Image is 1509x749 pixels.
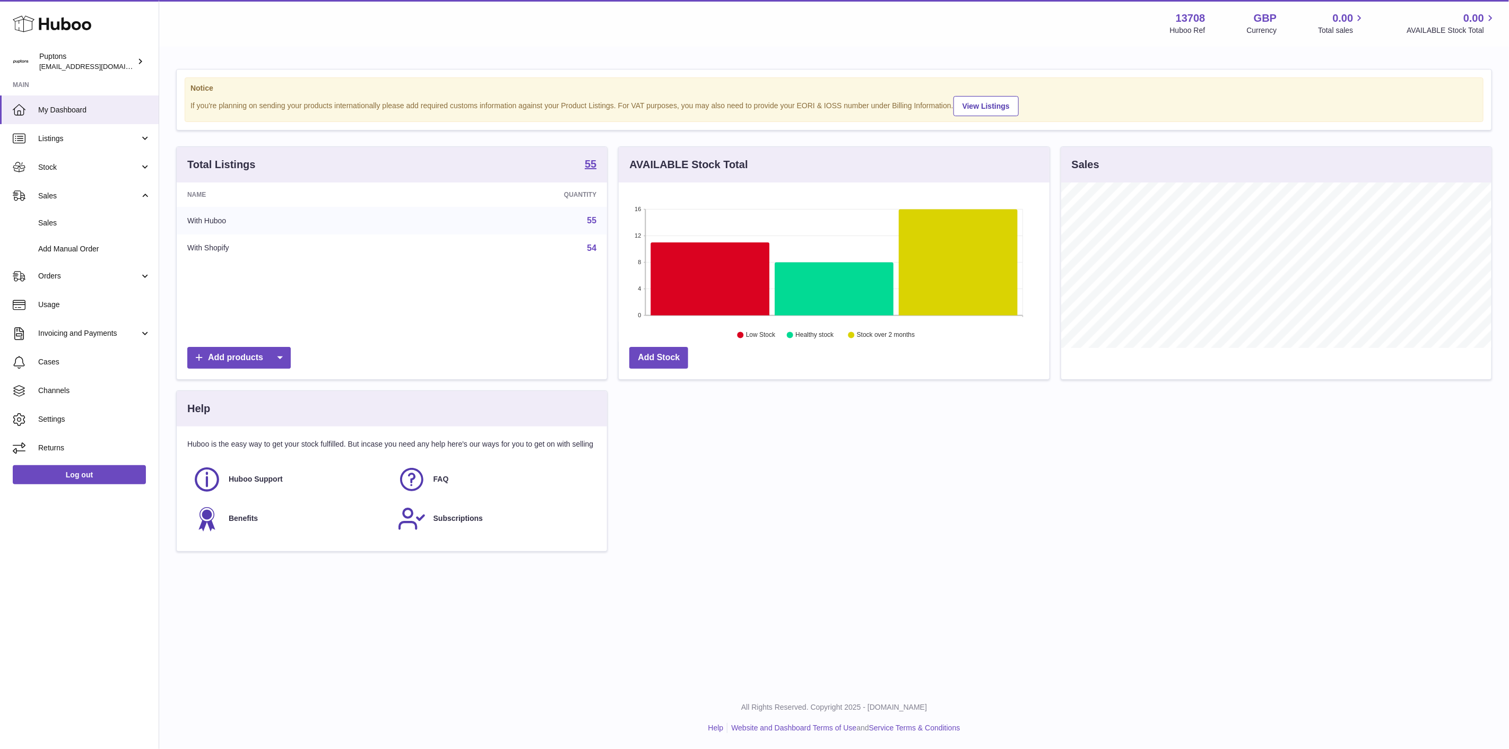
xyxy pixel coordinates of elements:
[629,158,748,172] h3: AVAILABLE Stock Total
[177,234,409,262] td: With Shopify
[585,159,596,171] a: 55
[13,54,29,69] img: hello@puptons.com
[638,259,641,265] text: 8
[187,439,596,449] p: Huboo is the easy way to get your stock fulfilled. But incase you need any help here's our ways f...
[177,207,409,234] td: With Huboo
[397,504,592,533] a: Subscriptions
[193,504,387,533] a: Benefits
[190,83,1478,93] strong: Notice
[38,105,151,115] span: My Dashboard
[38,271,140,281] span: Orders
[1176,11,1206,25] strong: 13708
[38,386,151,396] span: Channels
[587,243,597,252] a: 54
[38,191,140,201] span: Sales
[39,51,135,72] div: Puptons
[629,347,688,369] a: Add Stock
[187,402,210,416] h3: Help
[1318,25,1365,36] span: Total sales
[433,513,483,524] span: Subscriptions
[638,285,641,292] text: 4
[187,347,291,369] a: Add products
[38,300,151,310] span: Usage
[38,162,140,172] span: Stock
[38,328,140,338] span: Invoicing and Payments
[708,724,724,732] a: Help
[38,443,151,453] span: Returns
[1463,11,1484,25] span: 0.00
[38,414,151,424] span: Settings
[1333,11,1354,25] span: 0.00
[168,702,1501,712] p: All Rights Reserved. Copyright 2025 - [DOMAIN_NAME]
[13,465,146,484] a: Log out
[193,465,387,494] a: Huboo Support
[1072,158,1099,172] h3: Sales
[433,474,449,484] span: FAQ
[409,182,607,207] th: Quantity
[38,244,151,254] span: Add Manual Order
[190,94,1478,116] div: If you're planning on sending your products internationally please add required customs informati...
[187,158,256,172] h3: Total Listings
[1170,25,1206,36] div: Huboo Ref
[585,159,596,169] strong: 55
[229,513,258,524] span: Benefits
[746,332,776,339] text: Low Stock
[635,206,641,212] text: 16
[38,134,140,144] span: Listings
[796,332,835,339] text: Healthy stock
[587,216,597,225] a: 55
[397,465,592,494] a: FAQ
[1247,25,1277,36] div: Currency
[635,232,641,239] text: 12
[638,312,641,318] text: 0
[229,474,283,484] span: Huboo Support
[177,182,409,207] th: Name
[953,96,1019,116] a: View Listings
[39,62,156,71] span: [EMAIL_ADDRESS][DOMAIN_NAME]
[727,723,960,733] li: and
[857,332,915,339] text: Stock over 2 months
[869,724,960,732] a: Service Terms & Conditions
[1407,25,1496,36] span: AVAILABLE Stock Total
[38,357,151,367] span: Cases
[1318,11,1365,36] a: 0.00 Total sales
[731,724,856,732] a: Website and Dashboard Terms of Use
[38,218,151,228] span: Sales
[1407,11,1496,36] a: 0.00 AVAILABLE Stock Total
[1254,11,1277,25] strong: GBP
